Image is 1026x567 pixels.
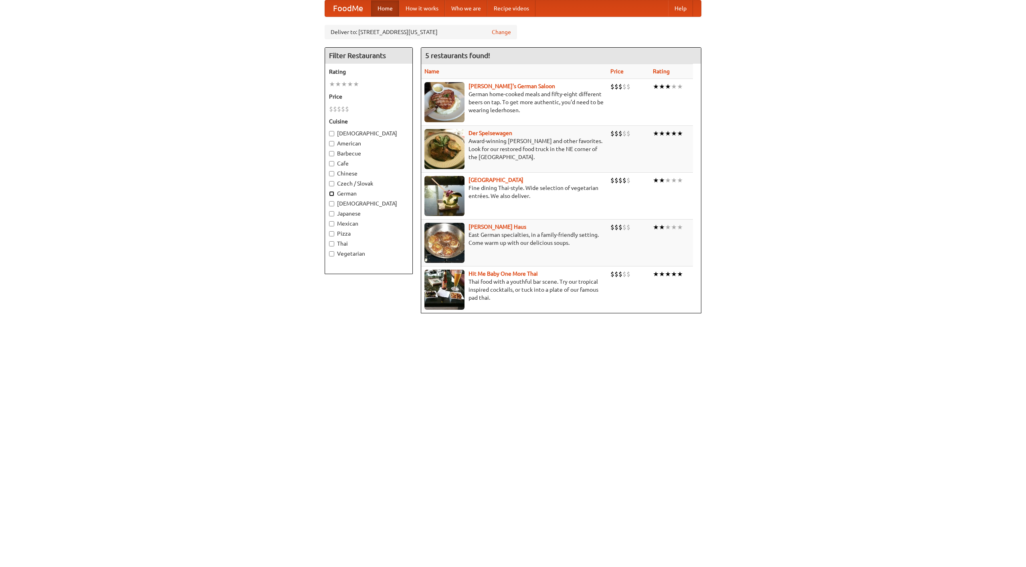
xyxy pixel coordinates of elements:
b: [GEOGRAPHIC_DATA] [469,177,523,183]
label: Japanese [329,210,408,218]
li: $ [618,176,622,185]
li: $ [610,270,614,278]
li: ★ [353,80,359,89]
h5: Rating [329,68,408,76]
input: Japanese [329,211,334,216]
li: $ [610,129,614,138]
input: Thai [329,241,334,246]
li: $ [614,176,618,185]
div: Deliver to: [STREET_ADDRESS][US_STATE] [325,25,517,39]
li: ★ [665,82,671,91]
li: $ [614,270,618,278]
li: $ [337,105,341,113]
input: [DEMOGRAPHIC_DATA] [329,131,334,136]
li: $ [618,223,622,232]
li: $ [626,223,630,232]
label: [DEMOGRAPHIC_DATA] [329,200,408,208]
li: ★ [671,223,677,232]
label: Mexican [329,220,408,228]
li: $ [626,129,630,138]
li: $ [610,82,614,91]
li: ★ [677,82,683,91]
a: Rating [653,68,670,75]
li: ★ [653,176,659,185]
li: $ [333,105,337,113]
label: [DEMOGRAPHIC_DATA] [329,129,408,137]
li: $ [610,223,614,232]
label: Thai [329,240,408,248]
li: $ [626,176,630,185]
li: $ [622,270,626,278]
input: German [329,191,334,196]
input: Chinese [329,171,334,176]
li: ★ [659,82,665,91]
input: Cafe [329,161,334,166]
label: Czech / Slovak [329,180,408,188]
li: $ [614,129,618,138]
label: German [329,190,408,198]
img: speisewagen.jpg [424,129,465,169]
li: $ [614,223,618,232]
a: How it works [399,0,445,16]
li: $ [345,105,349,113]
li: ★ [659,223,665,232]
li: ★ [653,270,659,278]
p: German home-cooked meals and fifty-eight different beers on tap. To get more authentic, you'd nee... [424,90,604,114]
li: ★ [677,129,683,138]
li: ★ [665,270,671,278]
a: Name [424,68,439,75]
li: ★ [347,80,353,89]
h4: Filter Restaurants [325,48,412,64]
li: ★ [659,176,665,185]
p: Thai food with a youthful bar scene. Try our tropical inspired cocktails, or tuck into a plate of... [424,278,604,302]
h5: Cuisine [329,117,408,125]
input: American [329,141,334,146]
a: Recipe videos [487,0,535,16]
label: Chinese [329,169,408,178]
li: ★ [665,129,671,138]
a: Who we are [445,0,487,16]
li: $ [622,223,626,232]
ng-pluralize: 5 restaurants found! [425,52,490,59]
li: ★ [665,176,671,185]
p: East German specialties, in a family-friendly setting. Come warm up with our delicious soups. [424,231,604,247]
li: ★ [677,176,683,185]
a: Hit Me Baby One More Thai [469,270,538,277]
li: $ [341,105,345,113]
li: ★ [671,176,677,185]
a: Der Speisewagen [469,130,512,136]
li: ★ [335,80,341,89]
a: FoodMe [325,0,371,16]
label: American [329,139,408,147]
a: [PERSON_NAME]'s German Saloon [469,83,555,89]
li: $ [622,176,626,185]
p: Award-winning [PERSON_NAME] and other favorites. Look for our restored food truck in the NE corne... [424,137,604,161]
li: $ [614,82,618,91]
li: $ [618,129,622,138]
li: ★ [653,82,659,91]
li: ★ [671,82,677,91]
li: $ [618,82,622,91]
h5: Price [329,93,408,101]
li: $ [626,82,630,91]
li: $ [626,270,630,278]
label: Cafe [329,159,408,167]
p: Fine dining Thai-style. Wide selection of vegetarian entrées. We also deliver. [424,184,604,200]
b: [PERSON_NAME] Haus [469,224,526,230]
li: $ [618,270,622,278]
a: Change [492,28,511,36]
li: $ [622,82,626,91]
label: Pizza [329,230,408,238]
li: ★ [677,270,683,278]
li: ★ [653,223,659,232]
img: kohlhaus.jpg [424,223,465,263]
input: [DEMOGRAPHIC_DATA] [329,201,334,206]
li: ★ [329,80,335,89]
label: Barbecue [329,149,408,157]
li: ★ [653,129,659,138]
input: Czech / Slovak [329,181,334,186]
li: ★ [659,270,665,278]
li: ★ [341,80,347,89]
